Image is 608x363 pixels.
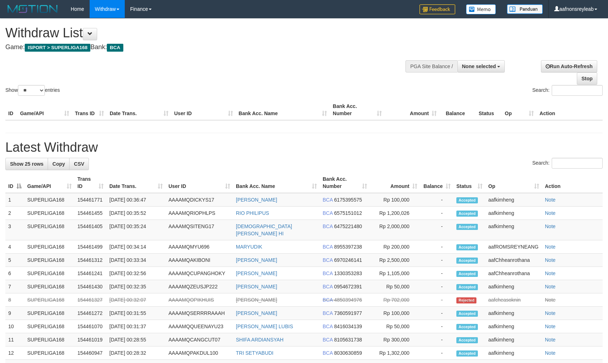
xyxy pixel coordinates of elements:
[166,240,233,254] td: AAAAMQMYU696
[75,220,106,240] td: 154461405
[456,324,478,330] span: Accepted
[545,350,556,356] a: Note
[24,240,75,254] td: SUPERLIGA168
[24,333,75,346] td: SUPERLIGA168
[420,307,453,320] td: -
[24,293,75,307] td: SUPERLIGA168
[370,293,420,307] td: Rp 702,000
[24,320,75,333] td: SUPERLIGA168
[5,158,48,170] a: Show 25 rows
[166,254,233,267] td: AAAAMQAKIBONI
[75,254,106,267] td: 154461312
[106,293,166,307] td: [DATE] 00:32:07
[24,207,75,220] td: SUPERLIGA168
[106,254,166,267] td: [DATE] 00:33:34
[171,100,236,120] th: User ID
[456,350,478,357] span: Accepted
[75,240,106,254] td: 154461499
[370,267,420,280] td: Rp 1,105,000
[456,271,478,277] span: Accepted
[502,100,537,120] th: Op
[330,100,385,120] th: Bank Acc. Number
[453,173,485,193] th: Status: activate to sort column ascending
[5,333,24,346] td: 11
[5,4,60,14] img: MOTION_logo.png
[456,244,478,250] span: Accepted
[420,293,453,307] td: -
[75,193,106,207] td: 154461771
[5,307,24,320] td: 9
[166,193,233,207] td: AAAAMQDICKYS17
[106,307,166,320] td: [DATE] 00:31:55
[24,280,75,293] td: SUPERLIGA168
[166,280,233,293] td: AAAAMQZEUSJP222
[107,100,171,120] th: Date Trans.
[420,346,453,360] td: -
[320,173,370,193] th: Bank Acc. Number: activate to sort column ascending
[541,60,597,72] a: Run Auto-Refresh
[18,85,45,96] select: Showentries
[334,270,362,276] span: Copy 1330353283 to clipboard
[323,297,333,303] span: BCA
[420,173,453,193] th: Balance: activate to sort column ascending
[334,197,362,203] span: Copy 6175395575 to clipboard
[476,100,502,120] th: Status
[75,207,106,220] td: 154461455
[24,346,75,360] td: SUPERLIGA168
[48,158,70,170] a: Copy
[106,267,166,280] td: [DATE] 00:32:56
[236,350,274,356] a: TRI SETYABUDI
[545,257,556,263] a: Note
[545,337,556,343] a: Note
[5,240,24,254] td: 4
[334,324,362,329] span: Copy 8416034139 to clipboard
[52,161,65,167] span: Copy
[545,210,556,216] a: Note
[5,85,60,96] label: Show entries
[5,44,398,51] h4: Game: Bank:
[323,223,333,229] span: BCA
[420,333,453,346] td: -
[5,173,24,193] th: ID: activate to sort column descending
[106,220,166,240] td: [DATE] 00:35:24
[75,280,106,293] td: 154461430
[236,270,277,276] a: [PERSON_NAME]
[166,173,233,193] th: User ID: activate to sort column ascending
[457,60,505,72] button: None selected
[370,173,420,193] th: Amount: activate to sort column ascending
[24,267,75,280] td: SUPERLIGA168
[5,346,24,360] td: 12
[75,333,106,346] td: 154461019
[106,280,166,293] td: [DATE] 00:32:35
[74,161,84,167] span: CSV
[106,207,166,220] td: [DATE] 00:35:52
[370,207,420,220] td: Rp 1,200,026
[24,307,75,320] td: SUPERLIGA168
[545,324,556,329] a: Note
[334,284,362,289] span: Copy 0954672391 to clipboard
[236,244,262,250] a: MARYUDIK
[334,244,362,250] span: Copy 8955397238 to clipboard
[385,100,440,120] th: Amount
[545,223,556,229] a: Note
[485,254,542,267] td: aafChheanrothana
[545,270,556,276] a: Note
[485,240,542,254] td: aafROMSREYNEANG
[75,293,106,307] td: 154461327
[370,240,420,254] td: Rp 200,000
[166,220,233,240] td: AAAAMQSITENG17
[485,293,542,307] td: aafcheasoknin
[236,324,293,329] a: [PERSON_NAME] LUBIS
[485,207,542,220] td: aafkimheng
[420,207,453,220] td: -
[106,240,166,254] td: [DATE] 00:34:14
[106,193,166,207] td: [DATE] 00:36:47
[420,320,453,333] td: -
[233,173,320,193] th: Bank Acc. Name: activate to sort column ascending
[420,240,453,254] td: -
[456,224,478,230] span: Accepted
[24,254,75,267] td: SUPERLIGA168
[456,311,478,317] span: Accepted
[24,173,75,193] th: Game/API: activate to sort column ascending
[75,346,106,360] td: 154460947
